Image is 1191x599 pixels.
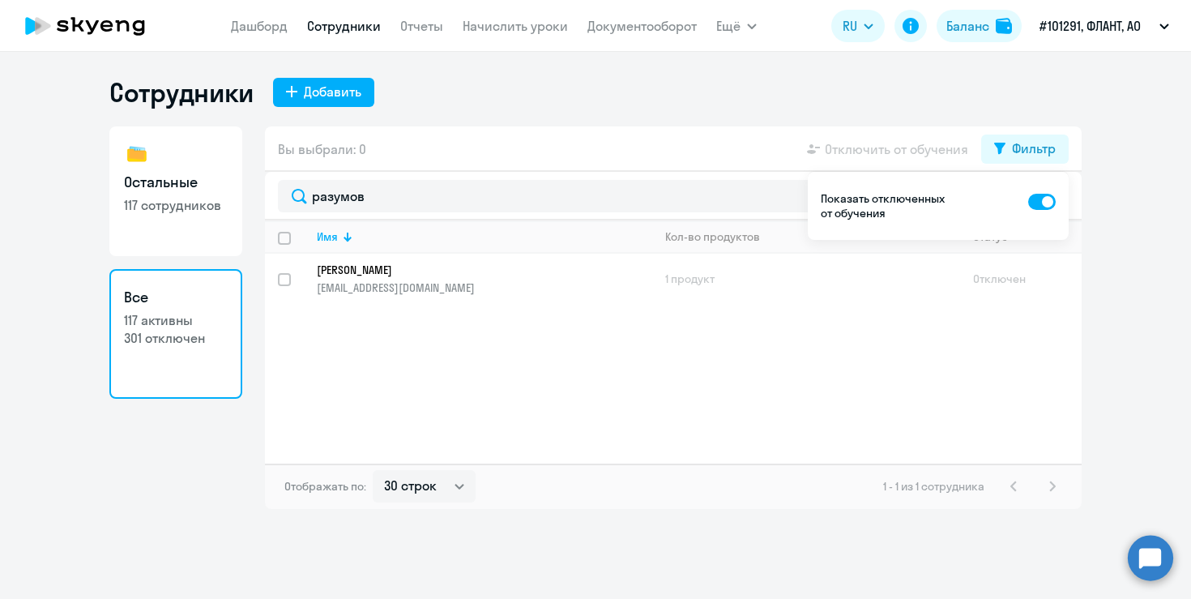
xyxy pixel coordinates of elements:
p: Показать отключенных от обучения [821,191,949,220]
a: Остальные117 сотрудников [109,126,242,256]
span: RU [843,16,857,36]
td: 1 продукт [652,254,960,304]
span: Ещё [716,16,741,36]
p: [PERSON_NAME] [317,263,630,277]
div: Баланс [946,16,989,36]
div: Фильтр [1012,139,1056,158]
a: Все117 активны301 отключен [109,269,242,399]
a: Отчеты [400,18,443,34]
input: Поиск по имени, email, продукту или статусу [278,180,1069,212]
a: Дашборд [231,18,288,34]
h3: Все [124,287,228,308]
h1: Сотрудники [109,76,254,109]
p: 301 отключен [124,329,228,347]
div: Добавить [304,82,361,101]
img: balance [996,18,1012,34]
img: others [124,141,150,167]
a: Сотрудники [307,18,381,34]
button: RU [831,10,885,42]
a: Документооборот [587,18,697,34]
button: Фильтр [981,135,1069,164]
button: #101291, ФЛАНТ, АО [1031,6,1177,45]
div: Имя [317,229,651,244]
span: Отображать по: [284,479,366,494]
button: Балансbalance [937,10,1022,42]
div: Кол-во продуктов [665,229,959,244]
p: #101291, ФЛАНТ, АО [1039,16,1141,36]
div: Кол-во продуктов [665,229,760,244]
button: Ещё [716,10,757,42]
p: [EMAIL_ADDRESS][DOMAIN_NAME] [317,280,651,295]
td: Отключен [960,254,1082,304]
h3: Остальные [124,172,228,193]
a: [PERSON_NAME][EMAIL_ADDRESS][DOMAIN_NAME] [317,263,651,295]
span: Вы выбрали: 0 [278,139,366,159]
p: 117 сотрудников [124,196,228,214]
p: 117 активны [124,311,228,329]
a: Начислить уроки [463,18,568,34]
button: Добавить [273,78,374,107]
span: 1 - 1 из 1 сотрудника [883,479,984,494]
div: Имя [317,229,338,244]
